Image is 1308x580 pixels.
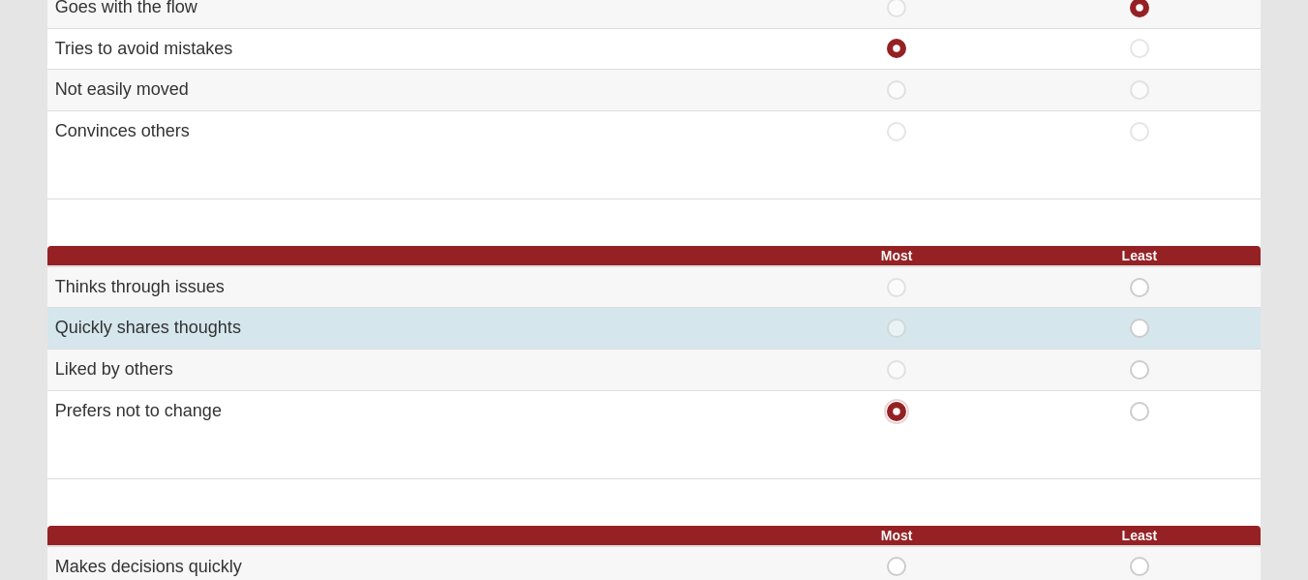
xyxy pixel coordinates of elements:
[1019,526,1262,546] th: Least
[47,390,776,431] td: Prefers not to change
[776,246,1019,266] th: Most
[47,308,776,350] td: Quickly shares thoughts
[47,28,776,70] td: Tries to avoid mistakes
[47,110,776,151] td: Convinces others
[776,526,1019,546] th: Most
[47,266,776,308] td: Thinks through issues
[47,70,776,111] td: Not easily moved
[47,350,776,391] td: Liked by others
[1019,246,1262,266] th: Least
